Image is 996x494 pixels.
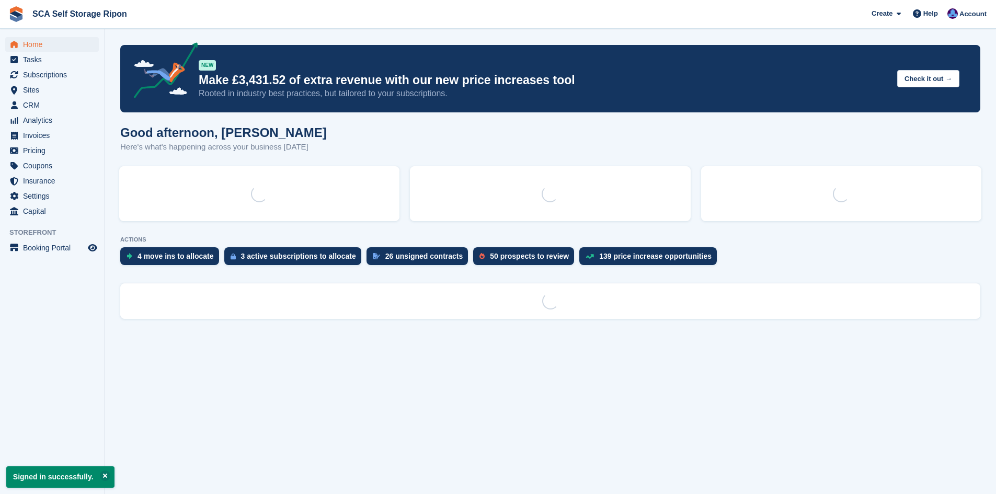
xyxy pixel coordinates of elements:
[120,236,980,243] p: ACTIONS
[5,83,99,97] a: menu
[23,113,86,128] span: Analytics
[23,128,86,143] span: Invoices
[9,227,104,238] span: Storefront
[241,252,356,260] div: 3 active subscriptions to allocate
[959,9,987,19] span: Account
[385,252,463,260] div: 26 unsigned contracts
[120,125,327,140] h1: Good afternoon, [PERSON_NAME]
[373,253,380,259] img: contract_signature_icon-13c848040528278c33f63329250d36e43548de30e8caae1d1a13099fd9432cc5.svg
[579,247,722,270] a: 139 price increase opportunities
[5,189,99,203] a: menu
[490,252,569,260] div: 50 prospects to review
[23,37,86,52] span: Home
[23,158,86,173] span: Coupons
[923,8,938,19] span: Help
[23,67,86,82] span: Subscriptions
[120,141,327,153] p: Here's what's happening across your business [DATE]
[23,98,86,112] span: CRM
[586,254,594,259] img: price_increase_opportunities-93ffe204e8149a01c8c9dc8f82e8f89637d9d84a8eef4429ea346261dce0b2c0.svg
[5,128,99,143] a: menu
[5,143,99,158] a: menu
[5,37,99,52] a: menu
[897,70,959,87] button: Check it out →
[23,189,86,203] span: Settings
[231,253,236,260] img: active_subscription_to_allocate_icon-d502201f5373d7db506a760aba3b589e785aa758c864c3986d89f69b8ff3...
[5,240,99,255] a: menu
[5,98,99,112] a: menu
[872,8,892,19] span: Create
[5,67,99,82] a: menu
[125,42,198,102] img: price-adjustments-announcement-icon-8257ccfd72463d97f412b2fc003d46551f7dbcb40ab6d574587a9cd5c0d94...
[199,73,889,88] p: Make £3,431.52 of extra revenue with our new price increases tool
[120,247,224,270] a: 4 move ins to allocate
[23,204,86,219] span: Capital
[479,253,485,259] img: prospect-51fa495bee0391a8d652442698ab0144808aea92771e9ea1ae160a38d050c398.svg
[199,88,889,99] p: Rooted in industry best practices, but tailored to your subscriptions.
[138,252,214,260] div: 4 move ins to allocate
[224,247,367,270] a: 3 active subscriptions to allocate
[5,113,99,128] a: menu
[28,5,131,22] a: SCA Self Storage Ripon
[5,174,99,188] a: menu
[23,52,86,67] span: Tasks
[473,247,579,270] a: 50 prospects to review
[5,158,99,173] a: menu
[5,52,99,67] a: menu
[23,240,86,255] span: Booking Portal
[127,253,132,259] img: move_ins_to_allocate_icon-fdf77a2bb77ea45bf5b3d319d69a93e2d87916cf1d5bf7949dd705db3b84f3ca.svg
[6,466,115,488] p: Signed in successfully.
[947,8,958,19] img: Sarah Race
[86,242,99,254] a: Preview store
[599,252,712,260] div: 139 price increase opportunities
[23,83,86,97] span: Sites
[23,174,86,188] span: Insurance
[8,6,24,22] img: stora-icon-8386f47178a22dfd0bd8f6a31ec36ba5ce8667c1dd55bd0f319d3a0aa187defe.svg
[199,60,216,71] div: NEW
[367,247,474,270] a: 26 unsigned contracts
[23,143,86,158] span: Pricing
[5,204,99,219] a: menu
